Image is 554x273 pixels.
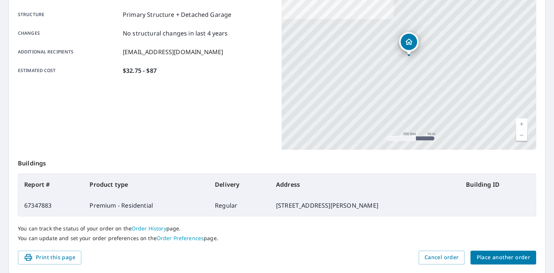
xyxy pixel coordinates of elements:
[84,174,209,195] th: Product type
[18,150,536,174] p: Buildings
[18,235,536,242] p: You can update and set your order preferences on the page.
[123,10,231,19] p: Primary Structure + Detached Garage
[270,174,460,195] th: Address
[18,251,81,264] button: Print this page
[132,225,166,232] a: Order History
[516,118,527,130] a: Current Level 17, Zoom In
[123,47,223,56] p: [EMAIL_ADDRESS][DOMAIN_NAME]
[399,32,419,55] div: Dropped pin, building 1, Residential property, 912 41st Street Ensley Birmingham, AL 35208
[18,29,120,38] p: Changes
[18,10,120,19] p: Structure
[157,235,204,242] a: Order Preferences
[425,253,459,262] span: Cancel order
[18,47,120,56] p: Additional recipients
[18,195,84,216] td: 67347883
[123,66,157,75] p: $32.75 - $87
[209,174,270,195] th: Delivery
[516,130,527,141] a: Current Level 17, Zoom Out
[24,253,75,262] span: Print this page
[470,251,536,264] button: Place another order
[270,195,460,216] td: [STREET_ADDRESS][PERSON_NAME]
[18,66,120,75] p: Estimated cost
[18,174,84,195] th: Report #
[419,251,465,264] button: Cancel order
[460,174,536,195] th: Building ID
[123,29,228,38] p: No structural changes in last 4 years
[18,225,536,232] p: You can track the status of your order on the page.
[209,195,270,216] td: Regular
[84,195,209,216] td: Premium - Residential
[476,253,530,262] span: Place another order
